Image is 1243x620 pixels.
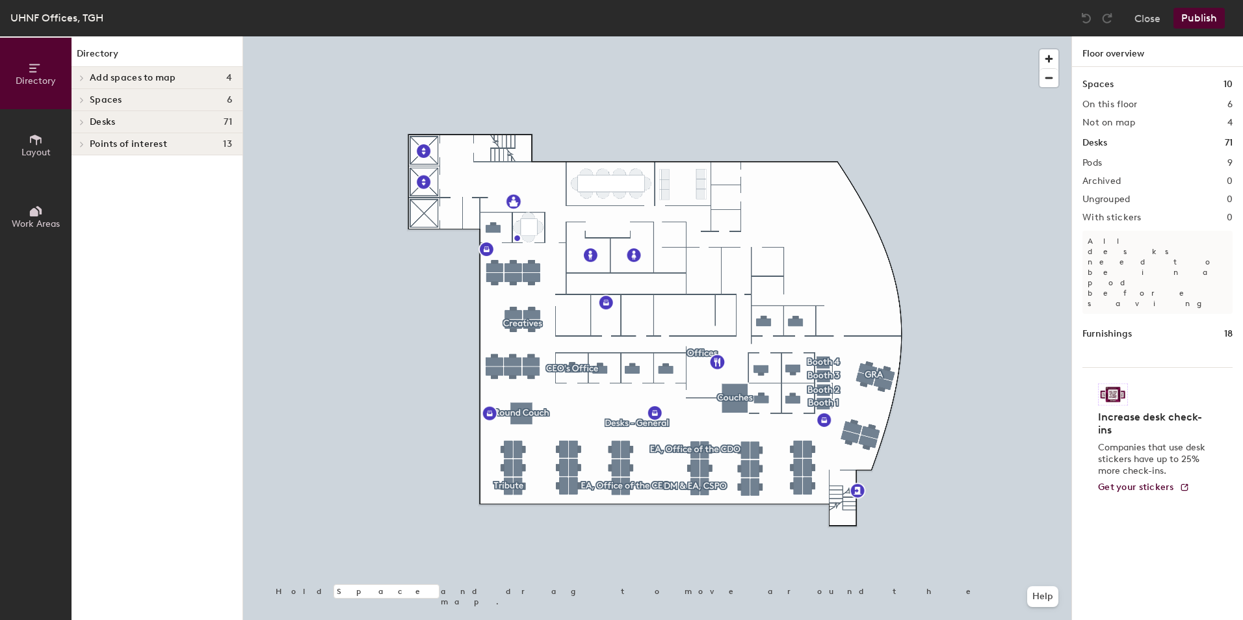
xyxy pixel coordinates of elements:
h2: 0 [1227,194,1233,205]
span: Spaces [90,95,122,105]
span: Directory [16,75,56,86]
h2: 9 [1227,158,1233,168]
h2: 4 [1227,118,1233,128]
h2: Archived [1082,176,1121,187]
span: 4 [226,73,232,83]
span: 6 [227,95,232,105]
h2: Ungrouped [1082,194,1131,205]
h1: Directory [72,47,242,67]
span: Add spaces to map [90,73,176,83]
div: UHNF Offices, TGH [10,10,103,26]
h1: 71 [1225,136,1233,150]
span: Layout [21,147,51,158]
span: 71 [224,117,232,127]
h1: Floor overview [1072,36,1243,67]
h2: On this floor [1082,99,1138,110]
h1: 10 [1223,77,1233,92]
img: Undo [1080,12,1093,25]
h1: 18 [1224,327,1233,341]
h2: 0 [1227,213,1233,223]
p: Companies that use desk stickers have up to 25% more check-ins. [1098,442,1209,477]
h1: Desks [1082,136,1107,150]
h2: 6 [1227,99,1233,110]
span: Points of interest [90,139,167,149]
h1: Spaces [1082,77,1114,92]
span: Desks [90,117,115,127]
span: 13 [223,139,232,149]
p: All desks need to be in a pod before saving [1082,231,1233,314]
img: Redo [1101,12,1114,25]
span: Work Areas [12,218,60,229]
h2: Not on map [1082,118,1135,128]
img: Sticker logo [1098,383,1128,406]
button: Publish [1173,8,1225,29]
a: Get your stickers [1098,482,1190,493]
button: Close [1134,8,1160,29]
h1: Furnishings [1082,327,1132,341]
h2: 0 [1227,176,1233,187]
h2: Pods [1082,158,1102,168]
h4: Increase desk check-ins [1098,411,1209,437]
span: Get your stickers [1098,482,1174,493]
button: Help [1027,586,1058,607]
h2: With stickers [1082,213,1142,223]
